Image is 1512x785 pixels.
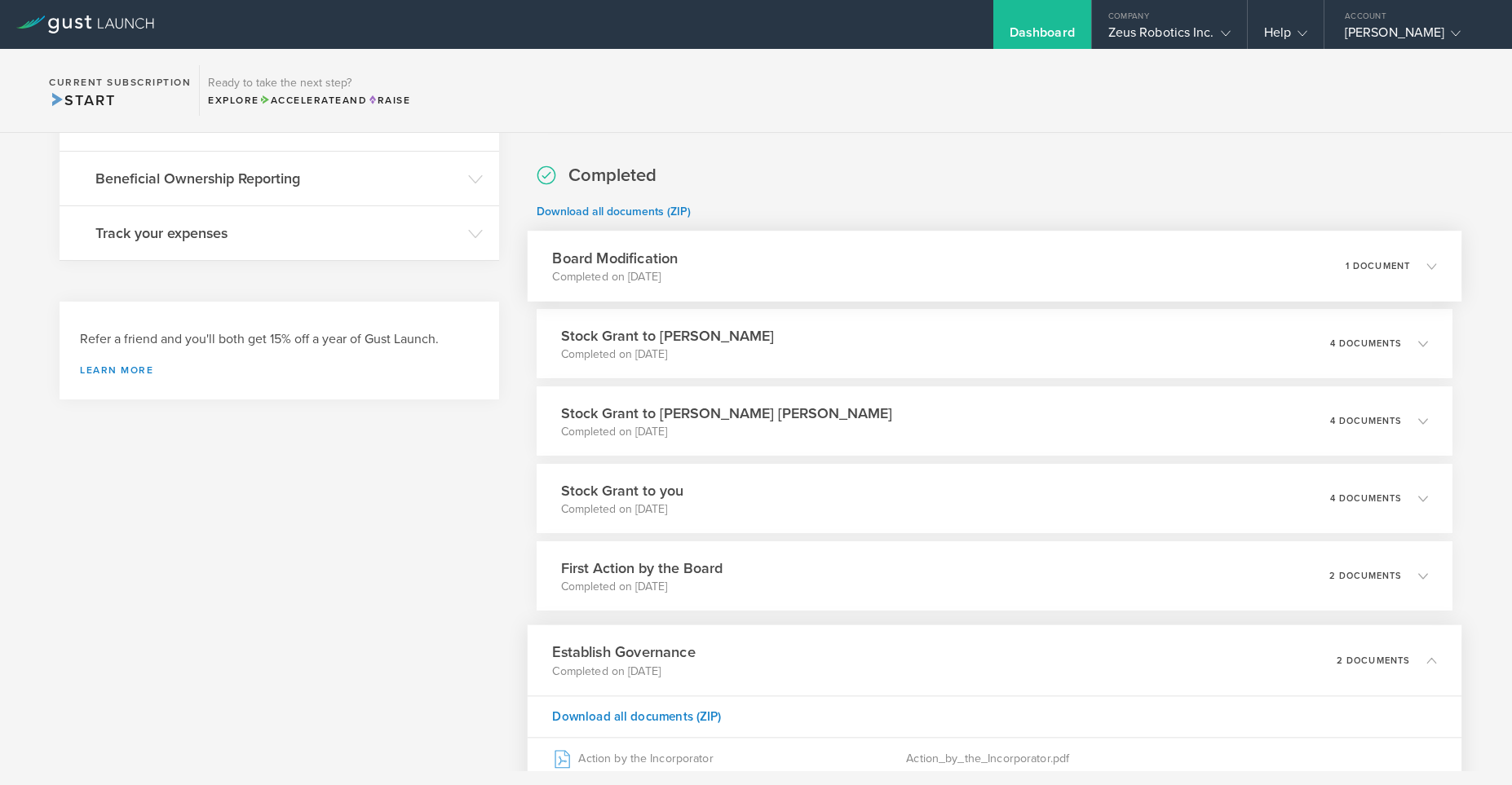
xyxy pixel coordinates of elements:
p: 1 document [1345,262,1410,271]
h3: Establish Governance [552,642,695,664]
h3: Board Modification [552,247,678,269]
p: Completed on [DATE] [552,269,678,285]
div: Ready to take the next step?ExploreAccelerateandRaise [199,65,418,116]
div: Help [1264,24,1307,49]
div: [PERSON_NAME] [1345,24,1483,49]
p: Completed on [DATE] [552,663,695,679]
p: 4 documents [1330,339,1402,348]
span: Raise [367,95,410,106]
span: Accelerate [259,95,343,106]
div: Dashboard [1010,24,1075,49]
p: Completed on [DATE] [561,501,683,518]
div: Explore [208,93,410,108]
h2: Current Subscription [49,77,191,87]
a: Learn more [80,365,479,375]
h3: Ready to take the next step? [208,77,410,89]
h3: Stock Grant to [PERSON_NAME] [561,325,774,346]
iframe: Chat Widget [1430,707,1512,785]
div: Zeus Robotics Inc. [1108,24,1231,49]
h3: Stock Grant to [PERSON_NAME] [PERSON_NAME] [561,403,892,424]
h3: Track your expenses [95,223,460,244]
a: Download all documents (ZIP) [537,205,691,218]
p: 2 documents [1336,655,1410,664]
div: Action by the Incorporator [552,738,906,778]
span: and [259,95,368,106]
h2: Completed [568,164,657,187]
h3: Stock Grant to you [561,480,683,501]
p: Completed on [DATE] [561,346,774,363]
h3: Refer a friend and you'll both get 15% off a year of Gust Launch. [80,330,479,349]
p: Completed on [DATE] [561,424,892,440]
div: Download all documents (ZIP) [527,695,1461,737]
h3: Beneficial Ownership Reporting [95,168,460,189]
p: Completed on [DATE] [561,579,723,595]
p: 4 documents [1330,417,1402,426]
span: Start [49,91,115,109]
div: Action_by_the_Incorporator.pdf [906,738,1437,778]
p: 4 documents [1330,494,1402,503]
h3: First Action by the Board [561,558,723,579]
p: 2 documents [1329,571,1402,580]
